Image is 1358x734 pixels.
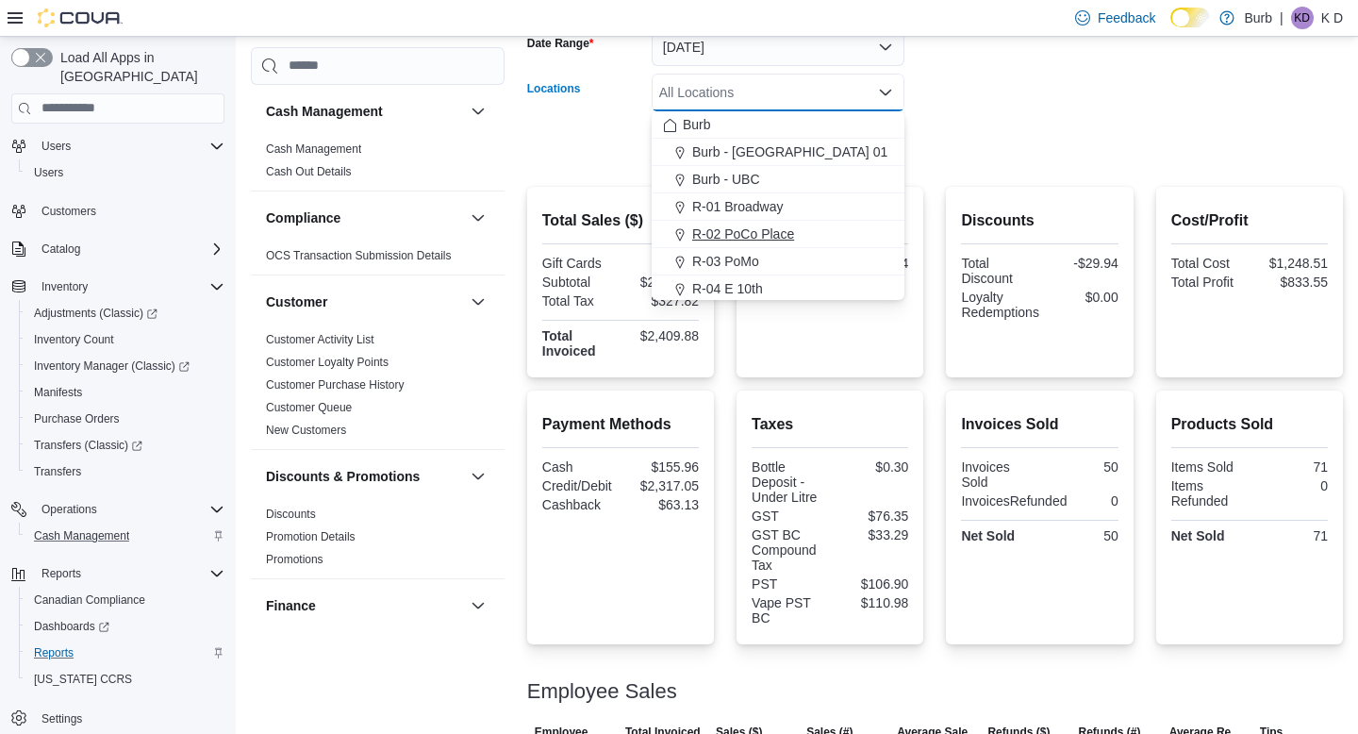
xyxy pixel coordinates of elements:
span: Feedback [1098,8,1155,27]
a: Promotion Details [266,530,356,543]
a: Customer Queue [266,401,352,414]
span: Inventory [34,275,224,298]
img: Cova [38,8,123,27]
a: Inventory Manager (Classic) [26,355,197,377]
span: Adjustments (Classic) [26,302,224,325]
div: 50 [1044,528,1118,543]
a: New Customers [266,424,346,437]
div: Bottle Deposit - Under Litre [752,459,826,505]
a: OCS Transaction Submission Details [266,249,452,262]
label: Locations [527,81,581,96]
div: $63.13 [624,497,699,512]
button: Customers [4,197,232,225]
h3: Customer [266,292,327,311]
div: 0 [1074,493,1118,509]
a: Inventory Count [26,328,122,351]
h3: Cash Management [266,102,383,121]
span: Transfers [34,464,81,479]
a: Purchase Orders [26,408,127,430]
span: Customer Activity List [266,332,374,347]
a: Customer Activity List [266,333,374,346]
span: Reports [41,566,81,581]
span: Catalog [41,242,80,257]
span: Promotions [266,552,323,567]
span: Reports [26,642,224,664]
div: $33.29 [834,527,908,542]
a: Inventory Manager (Classic) [19,353,232,379]
span: Customer Loyalty Points [266,355,389,370]
a: Cash Management [266,142,361,156]
div: Cash Management [251,138,505,191]
div: $76.35 [834,509,908,524]
span: Cash Management [34,528,129,543]
span: Users [34,135,224,158]
p: | [1280,7,1283,29]
span: OCS Transaction Submission Details [266,248,452,263]
div: $0.00 [1047,290,1118,305]
span: Burb [683,115,711,134]
button: [US_STATE] CCRS [19,666,232,692]
button: Cash Management [266,102,463,121]
span: Cash Management [266,142,361,157]
a: Manifests [26,381,90,404]
span: Operations [34,498,224,521]
button: Finance [266,596,463,615]
h2: Taxes [752,413,908,436]
div: InvoicesRefunded [961,493,1067,509]
span: Transfers (Classic) [26,434,224,457]
a: Reports [26,642,81,664]
span: R-04 E 10th [692,279,763,298]
div: Cash [542,459,617,475]
h3: Employee Sales [527,680,677,703]
div: Cashback [542,497,617,512]
button: Transfers [19,459,232,485]
p: Burb [1244,7,1272,29]
span: Canadian Compliance [34,592,145,608]
button: Inventory [4,274,232,300]
div: Vape PST BC [752,595,826,626]
span: Customers [34,199,224,223]
input: Dark Mode [1170,8,1210,27]
button: Close list of options [878,85,893,100]
a: Customer Purchase History [266,378,405,392]
div: Compliance [251,244,505,275]
div: Total Profit [1171,275,1246,290]
button: Discounts & Promotions [467,465,489,488]
div: Total Cost [1171,256,1246,271]
button: Discounts & Promotions [266,467,463,486]
button: Cash Management [19,523,232,549]
span: Transfers [26,460,224,483]
a: Settings [34,708,90,730]
a: Customers [34,200,104,223]
button: R-01 Broadway [652,193,904,221]
div: $327.82 [624,293,699,309]
span: Users [26,161,224,184]
div: PST [752,576,826,592]
span: Load All Apps in [GEOGRAPHIC_DATA] [53,48,224,86]
div: Invoices Sold [961,459,1035,490]
h2: Products Sold [1171,413,1328,436]
a: Promotions [266,553,323,566]
button: Compliance [467,207,489,229]
div: K D [1291,7,1314,29]
div: GST [752,509,826,524]
a: Customer Loyalty Points [266,356,389,369]
h2: Discounts [961,209,1118,232]
span: R-03 PoMo [692,252,759,271]
span: Settings [34,706,224,729]
h3: Finance [266,596,316,615]
button: Settings [4,704,232,731]
button: Canadian Compliance [19,587,232,613]
button: [DATE] [652,28,904,66]
button: Burb - UBC [652,166,904,193]
button: Manifests [19,379,232,406]
span: Users [41,139,71,154]
div: $110.98 [834,595,908,610]
h2: Payment Methods [542,413,699,436]
strong: Total Invoiced [542,328,596,359]
label: Date Range [527,36,594,51]
span: Transfers (Classic) [34,438,142,453]
span: Users [34,165,63,180]
span: Discounts [266,507,316,522]
div: $2,317.05 [624,478,699,493]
